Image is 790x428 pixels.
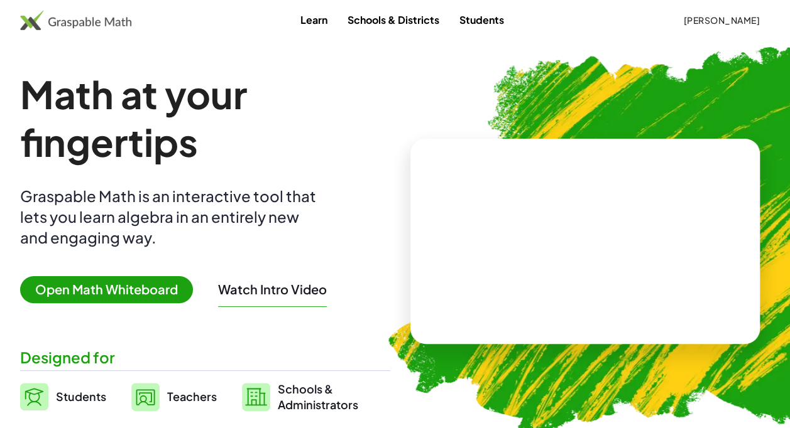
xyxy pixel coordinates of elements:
[20,70,390,166] h1: Math at your fingertips
[449,8,514,31] a: Students
[491,195,679,289] video: What is this? This is dynamic math notation. Dynamic math notation plays a central role in how Gr...
[337,8,449,31] a: Schools & Districts
[131,381,217,412] a: Teachers
[218,281,327,297] button: Watch Intro Video
[242,381,358,412] a: Schools &Administrators
[20,284,203,297] a: Open Math Whiteboard
[20,381,106,412] a: Students
[20,347,390,368] div: Designed for
[242,383,270,411] img: svg%3e
[167,389,217,404] span: Teachers
[20,186,322,248] div: Graspable Math is an interactive tool that lets you learn algebra in an entirely new and engaging...
[278,381,358,412] span: Schools & Administrators
[20,383,48,410] img: svg%3e
[683,14,760,26] span: [PERSON_NAME]
[56,389,106,404] span: Students
[131,383,160,411] img: svg%3e
[20,276,193,303] span: Open Math Whiteboard
[290,8,337,31] a: Learn
[673,9,770,31] button: [PERSON_NAME]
